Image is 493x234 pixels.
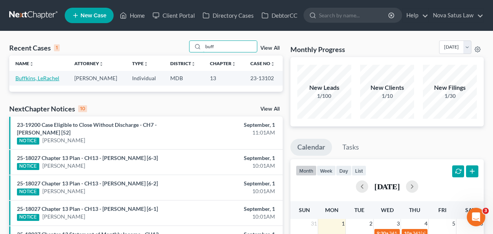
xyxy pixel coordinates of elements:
[335,139,366,156] a: Tasks
[29,62,34,66] i: unfold_more
[17,121,157,136] a: 23-19200 Case Eligible to Close Without Discharge - CH7 - [PERSON_NAME] [52]
[17,163,39,170] div: NOTICE
[42,187,85,195] a: [PERSON_NAME]
[194,121,275,129] div: September, 1
[438,207,446,213] span: Fri
[423,92,477,100] div: 1/30
[194,187,275,195] div: 10:01AM
[360,83,414,92] div: New Clients
[244,71,283,85] td: 23-13102
[402,8,428,22] a: Help
[194,154,275,162] div: September, 1
[297,92,351,100] div: 1/100
[17,138,39,145] div: NOTICE
[290,45,345,54] h3: Monthly Progress
[369,219,373,228] span: 2
[199,8,258,22] a: Directory Cases
[336,165,352,176] button: day
[409,207,420,213] span: Thu
[15,75,59,81] a: Buffkins, LeRachel
[354,207,364,213] span: Tue
[78,105,87,112] div: 10
[423,83,477,92] div: New Filings
[424,219,428,228] span: 4
[260,45,280,51] a: View All
[204,71,244,85] td: 13
[194,180,275,187] div: September, 1
[17,205,158,212] a: 25-18027 Chapter 13 Plan - CH13 - [PERSON_NAME] [6-1]
[9,43,60,52] div: Recent Cases
[317,165,336,176] button: week
[9,104,87,113] div: NextChapter Notices
[297,83,351,92] div: New Leads
[250,61,275,66] a: Case Nounfold_more
[299,207,310,213] span: Sun
[116,8,149,22] a: Home
[429,8,483,22] a: Nova Satus Law
[290,139,332,156] a: Calendar
[483,208,489,214] span: 3
[42,136,85,144] a: [PERSON_NAME]
[17,214,39,221] div: NOTICE
[17,180,158,187] a: 25-18027 Chapter 13 Plan - CH13 - [PERSON_NAME] [6-2]
[68,71,126,85] td: [PERSON_NAME]
[164,71,204,85] td: MDB
[74,61,104,66] a: Attorneyunfold_more
[170,61,196,66] a: Districtunfold_more
[149,8,199,22] a: Client Portal
[54,44,60,51] div: 1
[467,208,485,226] iframe: Intercom live chat
[260,106,280,112] a: View All
[126,71,164,85] td: Individual
[325,207,339,213] span: Mon
[341,219,345,228] span: 1
[352,165,366,176] button: list
[194,205,275,213] div: September, 1
[396,219,401,228] span: 3
[203,41,257,52] input: Search by name...
[381,207,394,213] span: Wed
[451,219,456,228] span: 5
[15,61,34,66] a: Nameunfold_more
[144,62,148,66] i: unfold_more
[99,62,104,66] i: unfold_more
[270,62,275,66] i: unfold_more
[194,129,275,136] div: 11:01AM
[191,62,196,66] i: unfold_more
[194,162,275,170] div: 10:01AM
[296,165,317,176] button: month
[360,92,414,100] div: 1/10
[132,61,148,66] a: Typeunfold_more
[374,182,400,190] h2: [DATE]
[80,13,106,19] span: New Case
[42,162,85,170] a: [PERSON_NAME]
[17,189,39,195] div: NOTICE
[258,8,301,22] a: DebtorCC
[310,219,318,228] span: 31
[319,8,389,22] input: Search by name...
[231,62,236,66] i: unfold_more
[194,213,275,221] div: 10:01AM
[42,213,85,221] a: [PERSON_NAME]
[17,155,158,161] a: 25-18027 Chapter 13 Plan - CH13 - [PERSON_NAME] [6-3]
[465,207,475,213] span: Sat
[210,61,236,66] a: Chapterunfold_more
